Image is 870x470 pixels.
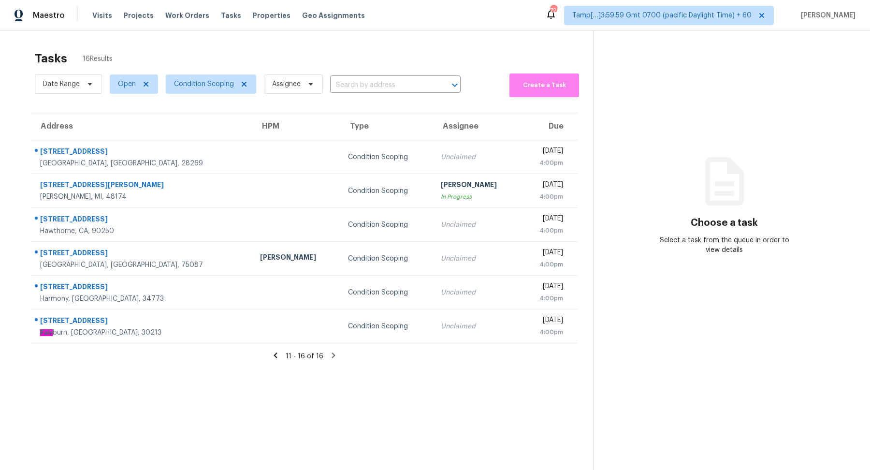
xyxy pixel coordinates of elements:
[529,192,563,202] div: 4:00pm
[35,54,67,63] h2: Tasks
[286,353,323,360] span: 11 - 16 of 16
[124,11,154,20] span: Projects
[529,327,563,337] div: 4:00pm
[260,252,333,264] div: [PERSON_NAME]
[330,78,434,93] input: Search by address
[302,11,365,20] span: Geo Assignments
[40,328,245,338] div: burn, [GEOGRAPHIC_DATA], 30213
[40,180,245,192] div: [STREET_ADDRESS][PERSON_NAME]
[529,294,563,303] div: 4:00pm
[441,288,513,297] div: Unclaimed
[40,282,245,294] div: [STREET_ADDRESS]
[441,254,513,264] div: Unclaimed
[659,235,790,255] div: Select a task from the queue in order to view details
[441,192,513,202] div: In Progress
[40,214,245,226] div: [STREET_ADDRESS]
[448,78,462,92] button: Open
[165,11,209,20] span: Work Orders
[529,146,563,158] div: [DATE]
[31,113,252,140] th: Address
[40,316,245,328] div: [STREET_ADDRESS]
[529,214,563,226] div: [DATE]
[252,113,340,140] th: HPM
[83,54,113,64] span: 16 Results
[174,79,234,89] span: Condition Scoping
[33,11,65,20] span: Maestro
[521,113,578,140] th: Due
[348,220,425,230] div: Condition Scoping
[529,260,563,269] div: 4:00pm
[40,294,245,304] div: Harmony, [GEOGRAPHIC_DATA], 34773
[40,159,245,168] div: [GEOGRAPHIC_DATA], [GEOGRAPHIC_DATA], 28269
[40,226,245,236] div: Hawthorne, CA, 90250
[529,315,563,327] div: [DATE]
[441,322,513,331] div: Unclaimed
[40,147,245,159] div: [STREET_ADDRESS]
[43,79,80,89] span: Date Range
[691,218,758,228] h3: Choose a task
[529,158,563,168] div: 4:00pm
[797,11,855,20] span: [PERSON_NAME]
[40,260,245,270] div: [GEOGRAPHIC_DATA], [GEOGRAPHIC_DATA], 75087
[92,11,112,20] span: Visits
[221,12,241,19] span: Tasks
[529,281,563,294] div: [DATE]
[253,11,290,20] span: Properties
[514,80,574,91] span: Create a Task
[441,180,513,192] div: [PERSON_NAME]
[40,248,245,260] div: [STREET_ADDRESS]
[550,6,557,15] div: 728
[441,220,513,230] div: Unclaimed
[340,113,433,140] th: Type
[348,254,425,264] div: Condition Scoping
[529,180,563,192] div: [DATE]
[118,79,136,89] span: Open
[348,152,425,162] div: Condition Scoping
[40,329,53,336] ah_el_jm_1744357264141: Fair
[441,152,513,162] div: Unclaimed
[529,248,563,260] div: [DATE]
[272,79,301,89] span: Assignee
[348,322,425,331] div: Condition Scoping
[529,226,563,235] div: 4:00pm
[40,192,245,202] div: [PERSON_NAME], MI, 48174
[433,113,521,140] th: Assignee
[509,73,579,97] button: Create a Task
[348,186,425,196] div: Condition Scoping
[348,288,425,297] div: Condition Scoping
[572,11,752,20] span: Tamp[…]3:59:59 Gmt 0700 (pacific Daylight Time) + 60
